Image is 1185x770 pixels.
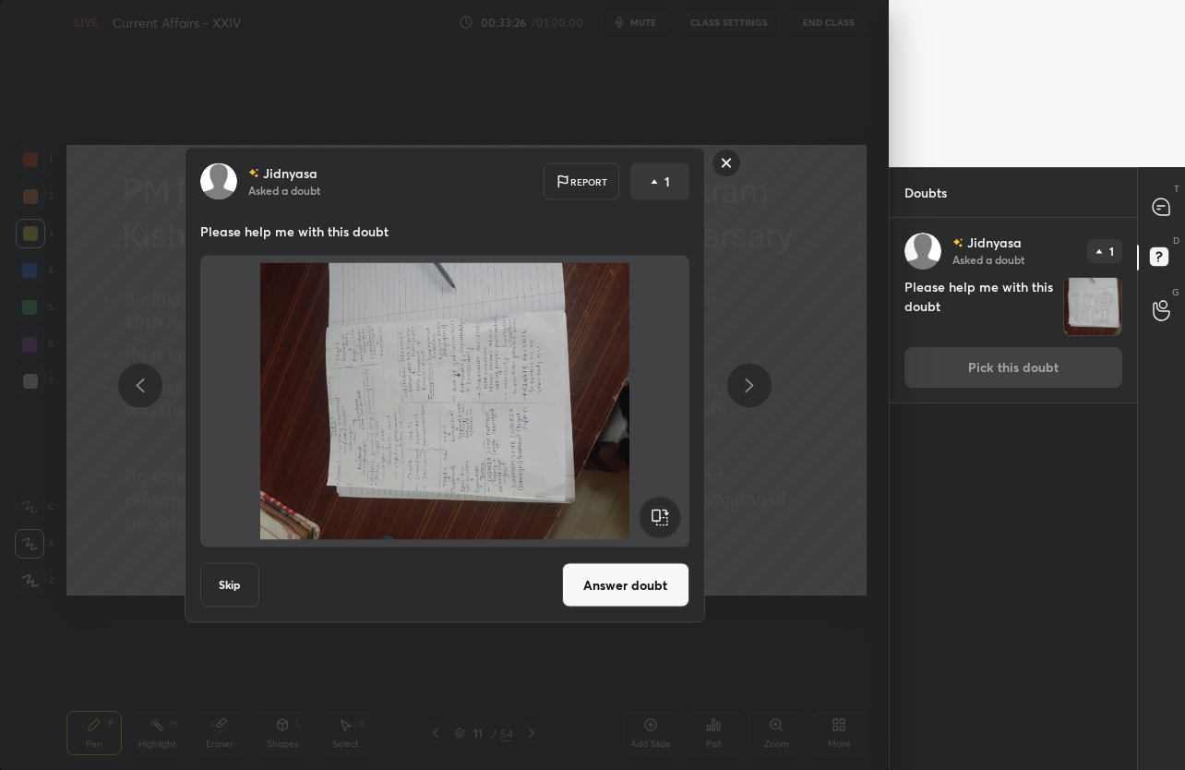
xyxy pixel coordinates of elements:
[952,237,964,247] img: no-rating-badge.077c3623.svg
[562,563,689,608] button: Answer doubt
[200,163,237,200] img: default.png
[200,563,259,608] button: Skip
[200,223,689,241] p: Please help me with this doubt
[1173,234,1179,247] p: D
[248,183,320,198] p: Asked a doubt
[967,235,1022,250] p: Jidnyasa
[248,168,259,178] img: no-rating-badge.077c3623.svg
[222,263,667,540] img: 1759225302EGVEA4.JPEG
[904,277,1056,336] h4: Please help me with this doubt
[263,166,317,181] p: Jidnyasa
[952,252,1024,267] p: Asked a doubt
[904,233,941,270] img: default.png
[1174,182,1179,196] p: T
[664,173,670,191] p: 1
[1109,246,1114,257] p: 1
[544,163,619,200] div: Report
[1172,285,1179,299] p: G
[890,218,1137,770] div: grid
[890,168,962,217] p: Doubts
[1064,278,1121,335] img: 1759225302EGVEA4.JPEG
